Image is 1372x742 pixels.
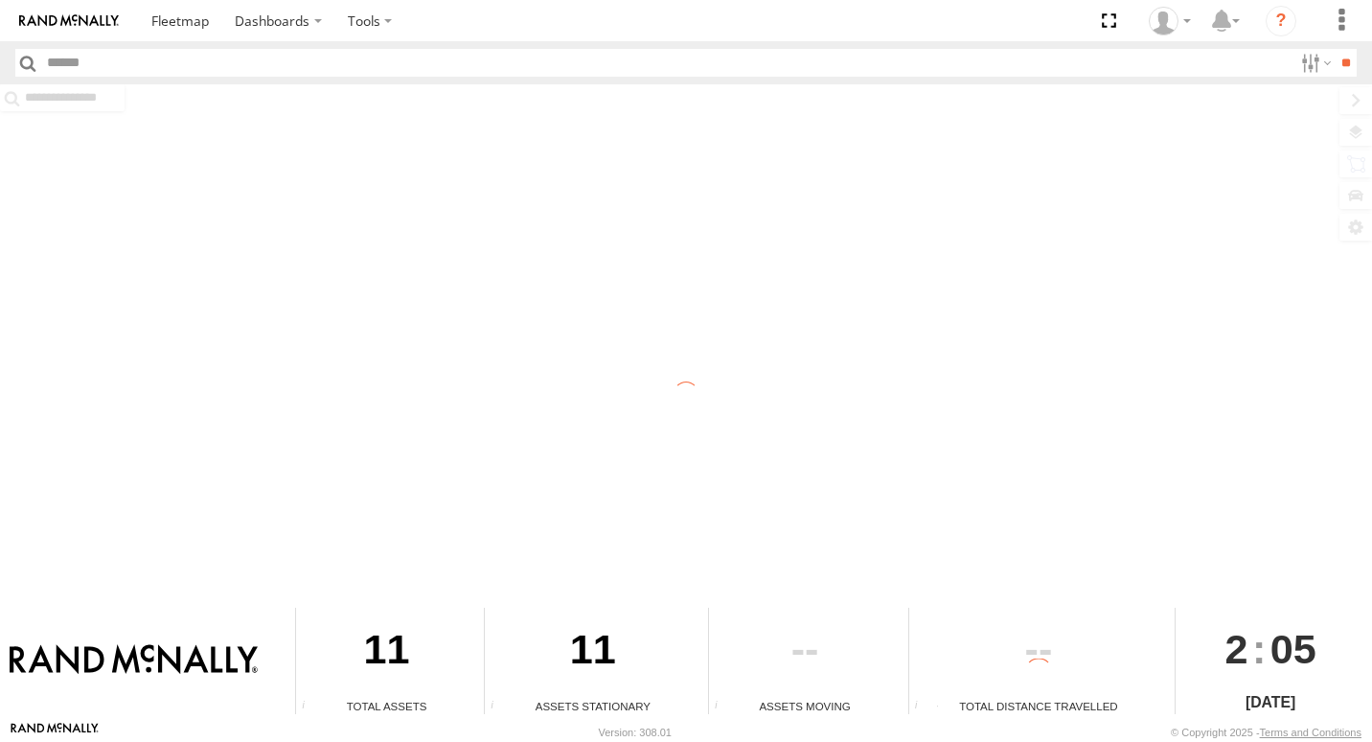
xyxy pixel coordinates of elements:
div: Version: 308.01 [599,727,672,738]
a: Visit our Website [11,723,99,742]
img: rand-logo.svg [19,14,119,28]
i: ? [1266,6,1296,36]
span: 2 [1225,608,1248,690]
div: © Copyright 2025 - [1171,727,1361,738]
div: Total Assets [296,698,477,714]
div: Valeo Dash [1142,7,1198,35]
label: Search Filter Options [1293,49,1335,77]
div: [DATE] [1176,691,1364,714]
div: : [1176,608,1364,690]
a: Terms and Conditions [1260,727,1361,738]
div: Total distance travelled by all assets within specified date range and applied filters [909,700,938,714]
span: 05 [1270,608,1316,690]
div: 11 [296,608,477,698]
div: Total Distance Travelled [909,698,1169,714]
div: Total number of assets current in transit. [709,700,738,714]
div: Total number of assets current stationary. [485,700,514,714]
div: Assets Moving [709,698,902,714]
div: 11 [485,608,701,698]
div: Assets Stationary [485,698,701,714]
img: Rand McNally [10,644,258,677]
div: Total number of Enabled Assets [296,700,325,714]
